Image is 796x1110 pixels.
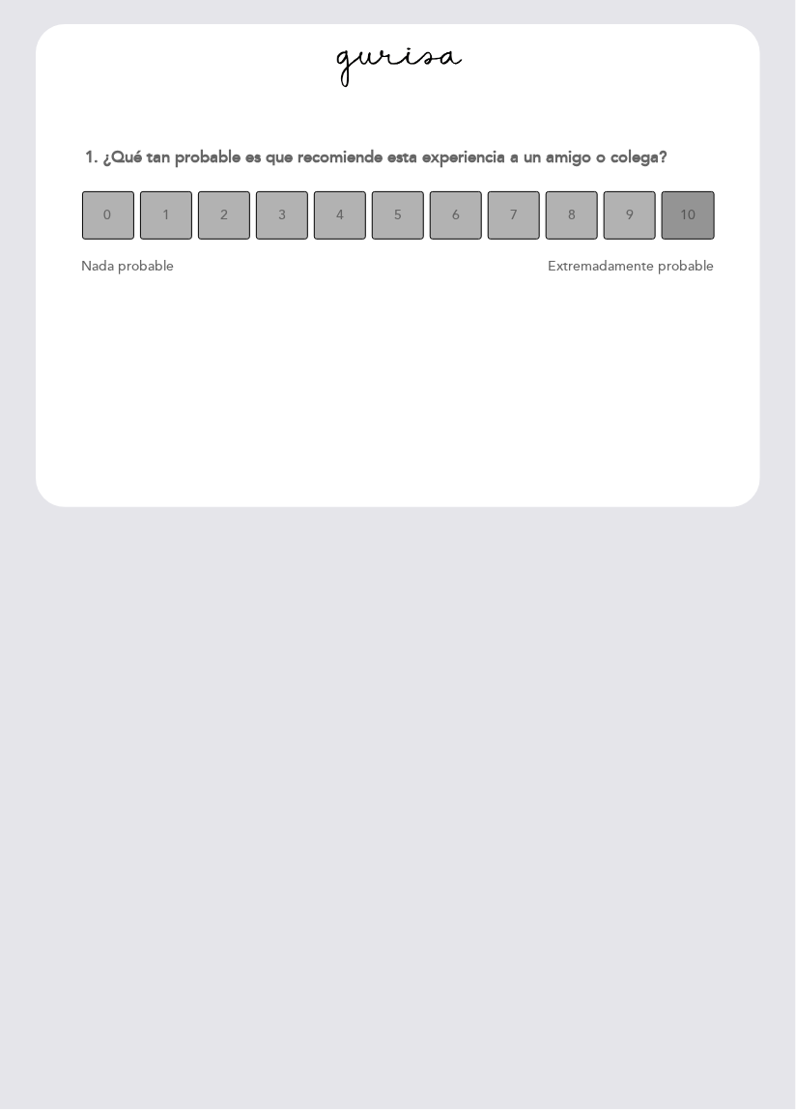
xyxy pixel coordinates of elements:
[72,136,725,178] div: 1. ¿Qué tan probable es que recomiende esta experiencia a un amigo o colega?
[162,188,170,242] span: 1
[430,191,482,240] button: 6
[82,258,175,274] span: Nada probable
[549,258,715,274] span: Extremadamente probable
[662,191,714,240] button: 10
[140,191,192,240] button: 1
[510,188,518,242] span: 7
[314,191,366,240] button: 4
[278,188,286,242] span: 3
[256,191,308,240] button: 3
[372,191,424,240] button: 5
[488,191,540,240] button: 7
[198,191,250,240] button: 2
[330,43,466,90] img: header_1750780671.png
[546,191,598,240] button: 8
[452,188,460,242] span: 6
[104,188,112,242] span: 0
[568,188,576,242] span: 8
[626,188,634,242] span: 9
[220,188,228,242] span: 2
[82,191,134,240] button: 0
[680,188,696,242] span: 10
[604,191,656,240] button: 9
[336,188,344,242] span: 4
[394,188,402,242] span: 5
